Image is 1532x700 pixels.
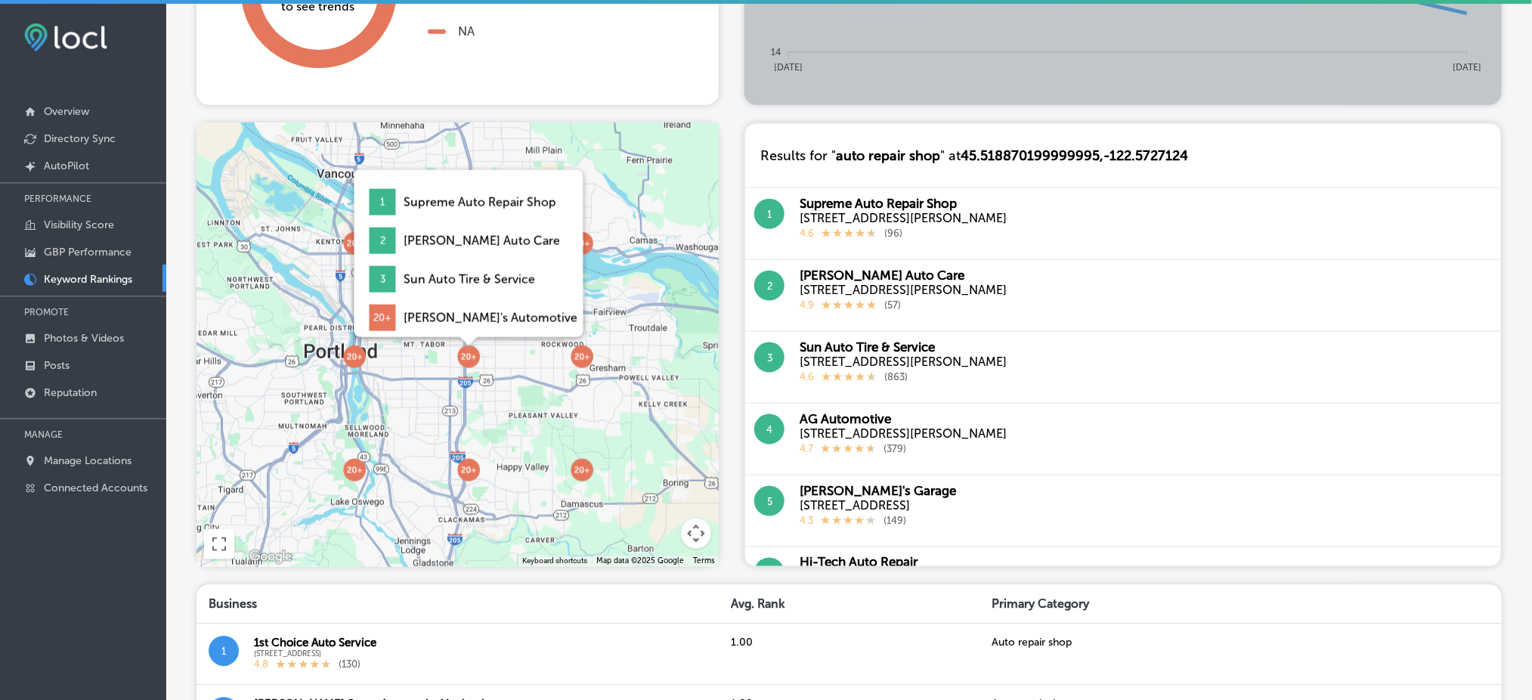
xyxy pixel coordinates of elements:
p: Posts [44,359,70,372]
button: Keyboard shortcuts [522,556,587,567]
p: ( 96 ) [884,228,902,241]
div: [STREET_ADDRESS] [800,498,956,513]
p: 4.3 [800,515,813,528]
div: 1 [370,189,396,215]
div: 4.8 Stars [276,659,331,673]
span: Map data ©2025 Google [596,557,684,566]
div: 4.9 Stars [822,297,877,313]
a: Terms (opens in new tab) [693,557,714,566]
p: 4.9 [800,299,814,313]
p: 4.8 [254,659,268,673]
div: 4.6 Stars [822,369,877,385]
div: Primary Category [980,585,1502,624]
p: Keyword Rankings [44,273,132,286]
div: NA [458,24,475,39]
div: [PERSON_NAME]'s Automotive [404,311,577,325]
p: ( 149 ) [884,515,906,528]
p: 4.7 [800,443,813,457]
p: ( 863 ) [884,371,908,385]
div: Supreme Auto Repair Shop [800,196,1007,211]
div: 20+ [370,305,396,331]
p: 4.6 [800,371,814,385]
div: [STREET_ADDRESS][PERSON_NAME] [800,211,1007,225]
p: GBP Performance [44,246,132,259]
span: 45.518870199999995 , -122.5727124 [961,147,1188,164]
button: 1 [209,637,239,667]
p: Visibility Score [44,218,114,231]
img: fda3e92497d09a02dc62c9cd864e3231.png [24,23,107,51]
div: Sun Auto Tire & Service [404,272,535,287]
p: Overview [44,105,89,118]
div: [STREET_ADDRESS] [254,650,376,659]
div: AG Automotive [800,411,1007,426]
p: AutoPilot [44,160,89,172]
div: Results for " " at [745,124,1203,187]
button: 4 [754,414,785,444]
p: ( 379 ) [884,443,906,457]
button: 1 [754,199,785,229]
div: 2 [370,228,396,254]
p: Reputation [44,386,97,399]
div: [PERSON_NAME]'s Garage [800,483,956,498]
button: Toggle fullscreen view [204,529,234,559]
div: Hi-Tech Auto Repair [800,555,1007,570]
button: Map camera controls [681,519,711,549]
button: 2 [754,271,785,301]
p: Directory Sync [44,132,116,145]
span: auto repair shop [836,147,940,164]
div: [PERSON_NAME] Auto Care [404,234,560,248]
p: Connected Accounts [44,482,147,494]
div: Avg. Rank [719,585,980,624]
p: ( 130 ) [339,659,361,673]
div: Supreme Auto Repair Shop [404,195,556,209]
button: 6 [754,558,785,588]
a: Open this area in Google Maps (opens a new window) [246,547,296,567]
button: 5 [754,486,785,516]
p: 4.6 [800,228,814,241]
p: ( 57 ) [884,299,901,313]
div: [STREET_ADDRESS][PERSON_NAME] [800,283,1007,297]
div: [PERSON_NAME] Auto Care [800,268,1007,283]
div: Business [197,585,719,624]
div: 4.6 Stars [822,225,877,241]
div: 1st Choice Auto Service [254,637,376,650]
div: 3 [370,266,396,293]
p: Photos & Videos [44,332,124,345]
div: 4.3 Stars [821,513,876,528]
p: Manage Locations [44,454,132,467]
div: 4.7 Stars [821,441,876,457]
div: [STREET_ADDRESS][PERSON_NAME] [800,355,1007,369]
div: 1.00 [719,624,980,685]
div: [STREET_ADDRESS][PERSON_NAME] [800,426,1007,441]
button: 3 [754,342,785,373]
img: Google [246,547,296,567]
div: Auto repair shop [980,624,1502,685]
div: Sun Auto Tire & Service [800,339,1007,355]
